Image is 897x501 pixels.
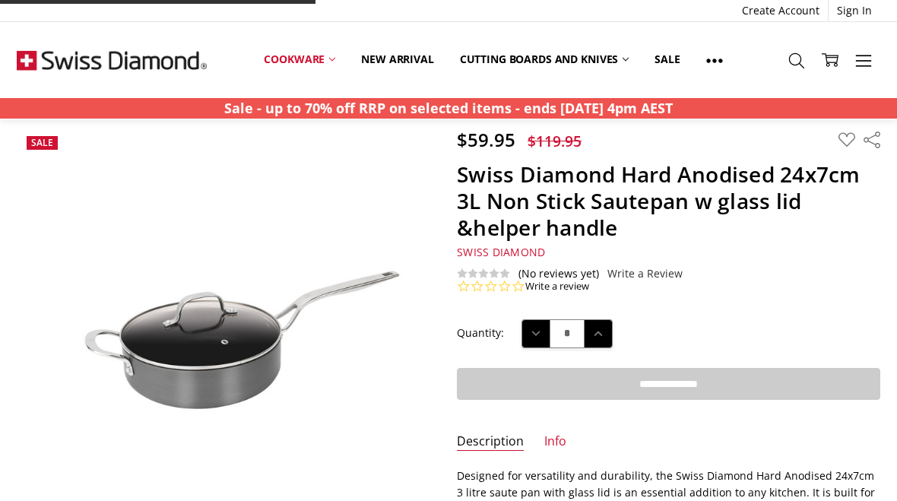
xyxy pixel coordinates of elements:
a: Cutting boards and knives [447,43,642,76]
span: $59.95 [457,127,515,152]
a: New arrival [348,43,446,76]
span: (No reviews yet) [518,268,599,280]
a: Sale [642,43,693,76]
a: Cookware [251,43,348,76]
a: Show All [693,43,736,77]
strong: Sale - up to 70% off RRP on selected items - ends [DATE] 4pm AEST [224,99,673,117]
a: Write a review [525,280,589,293]
span: $119.95 [528,131,582,151]
span: Swiss Diamond [457,245,545,259]
h1: Swiss Diamond Hard Anodised 24x7cm 3L Non Stick Sautepan w glass lid &helper handle [457,161,880,241]
span: Sale [31,136,53,149]
a: Description [457,433,524,451]
a: Info [544,433,566,451]
label: Quantity: [457,325,504,341]
img: Free Shipping On Every Order [17,22,207,98]
a: Write a Review [607,268,683,280]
